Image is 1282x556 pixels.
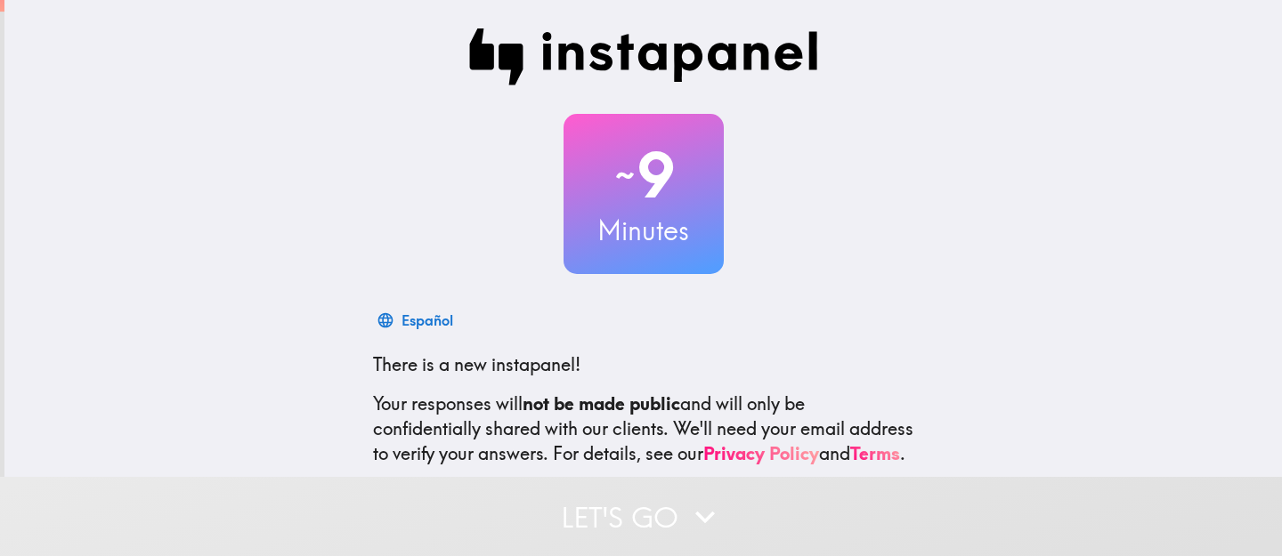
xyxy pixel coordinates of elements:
[564,212,724,249] h3: Minutes
[523,392,680,415] b: not be made public
[703,442,819,464] a: Privacy Policy
[373,391,914,466] p: Your responses will and will only be confidentially shared with our clients. We'll need your emai...
[564,139,724,212] h2: 9
[373,302,460,338] button: Español
[373,353,580,375] span: There is a new instapanel!
[850,442,900,464] a: Terms
[613,149,637,202] span: ~
[469,28,818,85] img: Instapanel
[402,308,453,333] div: Español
